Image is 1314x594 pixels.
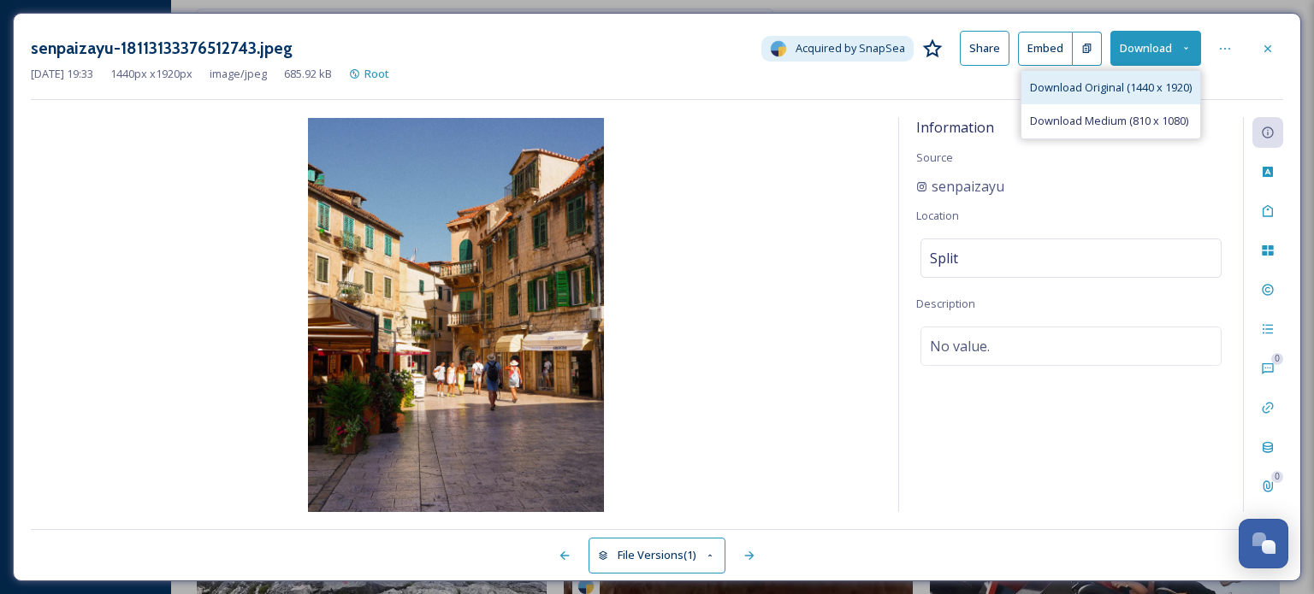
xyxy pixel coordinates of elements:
[932,176,1004,197] span: senpaizayu
[930,336,990,356] span: No value.
[916,150,953,165] span: Source
[31,118,881,512] img: senpaizayu-18113133376512743.jpeg
[284,66,332,82] span: 685.92 kB
[110,66,192,82] span: 1440 px x 1920 px
[930,248,958,268] span: Split
[1030,79,1192,96] span: Download Original (1440 x 1920)
[770,40,787,57] img: snapsea-logo.png
[1271,471,1283,483] div: 0
[796,40,905,56] span: Acquired by SnapSea
[1030,113,1188,129] span: Download Medium (810 x 1080)
[1110,31,1201,66] button: Download
[960,31,1009,66] button: Share
[31,36,293,61] h3: senpaizayu-18113133376512743.jpeg
[589,538,725,573] button: File Versions(1)
[916,118,994,137] span: Information
[916,296,975,311] span: Description
[1018,32,1073,66] button: Embed
[364,66,389,81] span: Root
[31,66,93,82] span: [DATE] 19:33
[210,66,267,82] span: image/jpeg
[916,176,1004,197] a: senpaizayu
[916,208,959,223] span: Location
[1271,353,1283,365] div: 0
[1239,519,1288,568] button: Open Chat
